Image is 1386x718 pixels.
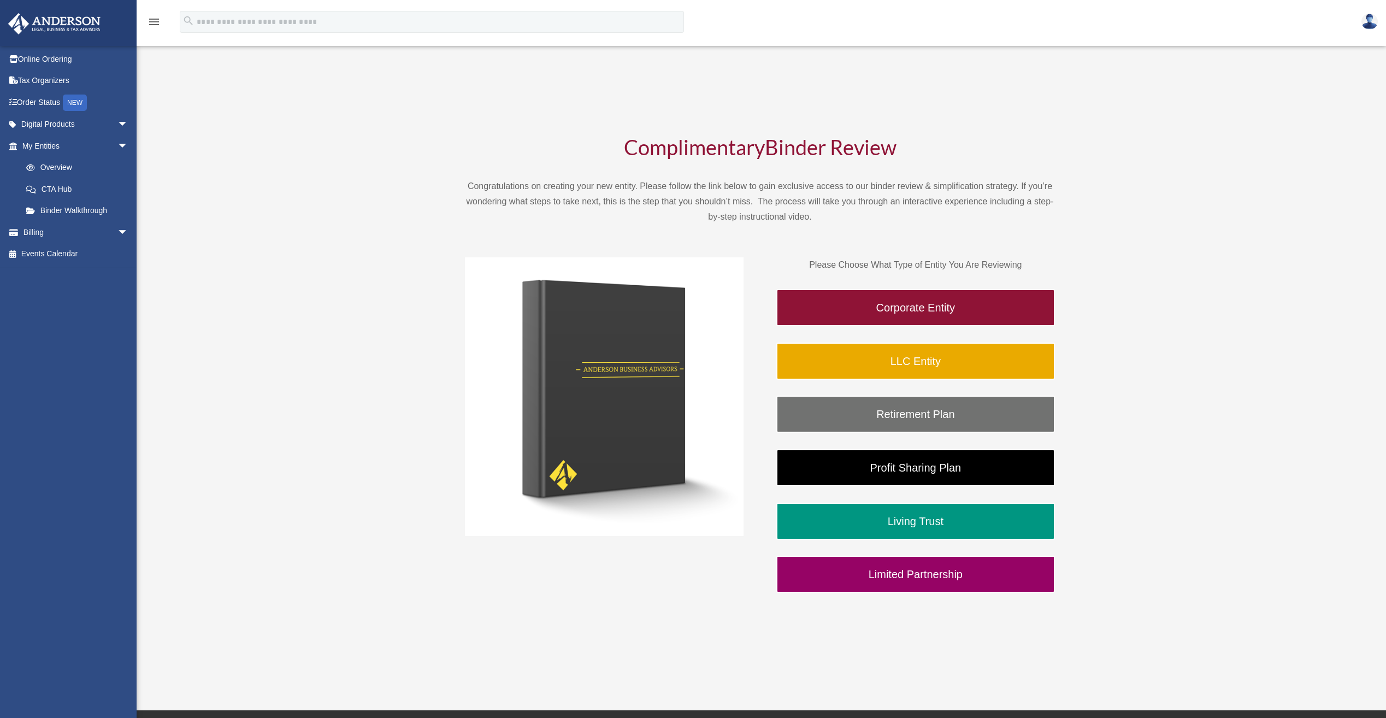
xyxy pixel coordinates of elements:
a: Order StatusNEW [8,91,145,114]
a: Retirement Plan [776,396,1055,433]
img: Anderson Advisors Platinum Portal [5,13,104,34]
a: CTA Hub [15,178,145,200]
a: Digital Productsarrow_drop_down [8,114,145,136]
span: arrow_drop_down [117,114,139,136]
img: User Pic [1361,14,1378,30]
a: Online Ordering [8,48,145,70]
a: Profit Sharing Plan [776,449,1055,486]
p: Please Choose What Type of Entity You Are Reviewing [776,257,1055,273]
a: Overview [15,157,145,179]
div: NEW [63,95,87,111]
a: Living Trust [776,503,1055,540]
a: Billingarrow_drop_down [8,221,145,243]
i: menu [148,15,161,28]
a: Limited Partnership [776,556,1055,593]
span: Complimentary [624,134,765,160]
i: search [182,15,194,27]
span: Binder Review [765,134,897,160]
a: menu [148,19,161,28]
a: Binder Walkthrough [15,200,139,222]
a: Events Calendar [8,243,145,265]
a: LLC Entity [776,343,1055,380]
a: Tax Organizers [8,70,145,92]
p: Congratulations on creating your new entity. Please follow the link below to gain exclusive acces... [465,179,1055,225]
a: Corporate Entity [776,289,1055,326]
span: arrow_drop_down [117,221,139,244]
span: arrow_drop_down [117,135,139,157]
a: My Entitiesarrow_drop_down [8,135,145,157]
